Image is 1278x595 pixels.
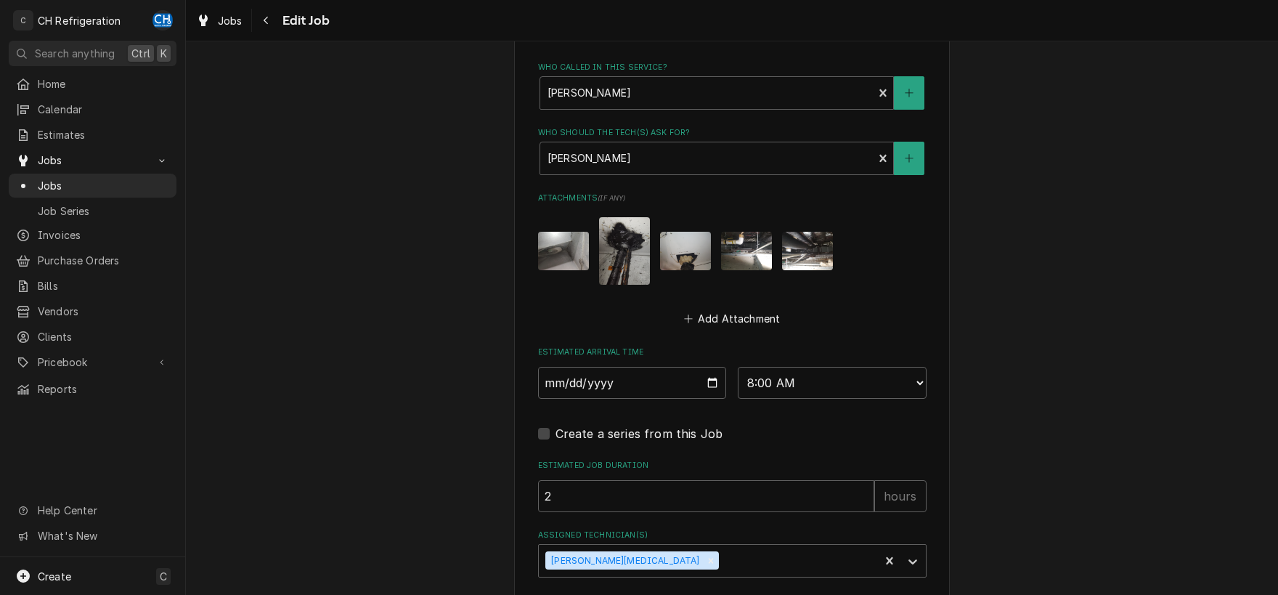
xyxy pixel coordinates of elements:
[38,278,169,294] span: Bills
[703,551,719,570] div: Remove Moises Melena
[9,41,176,66] button: Search anythingCtrlK
[190,9,248,33] a: Jobs
[13,10,33,31] div: C
[38,329,169,344] span: Clients
[905,88,913,98] svg: Create New Contact
[905,153,913,163] svg: Create New Contact
[38,13,121,28] div: CH Refrigeration
[38,355,147,370] span: Pricebook
[545,551,702,570] div: [PERSON_NAME][MEDICAL_DATA]
[894,76,924,110] button: Create New Contact
[538,347,927,358] label: Estimated Arrival Time
[538,127,927,139] label: Who should the tech(s) ask for?
[894,142,924,175] button: Create New Contact
[874,480,927,512] div: hours
[38,203,169,219] span: Job Series
[9,498,176,522] a: Go to Help Center
[9,97,176,121] a: Calendar
[538,460,927,471] label: Estimated Job Duration
[218,13,243,28] span: Jobs
[538,460,927,511] div: Estimated Job Duration
[38,304,169,319] span: Vendors
[9,199,176,223] a: Job Series
[538,127,927,174] div: Who should the tech(s) ask for?
[278,11,330,31] span: Edit Job
[538,367,727,399] input: Date
[160,46,167,61] span: K
[38,503,168,518] span: Help Center
[9,377,176,401] a: Reports
[9,148,176,172] a: Go to Jobs
[38,227,169,243] span: Invoices
[538,193,927,204] label: Attachments
[9,325,176,349] a: Clients
[9,174,176,198] a: Jobs
[38,178,169,193] span: Jobs
[538,193,927,328] div: Attachments
[782,232,833,270] img: buG615q2T4GPPgPZADX4
[38,381,169,397] span: Reports
[38,528,168,543] span: What's New
[152,10,173,31] div: Chris Hiraga's Avatar
[255,9,278,32] button: Navigate back
[38,76,169,92] span: Home
[681,309,783,329] button: Add Attachment
[738,367,927,399] select: Time Select
[9,524,176,548] a: Go to What's New
[9,274,176,298] a: Bills
[538,62,927,109] div: Who called in this service?
[538,530,927,541] label: Assigned Technician(s)
[9,123,176,147] a: Estimates
[598,194,625,202] span: ( if any )
[538,232,589,270] img: IztMXRCjTqmEmL3vxnRH
[538,62,927,73] label: Who called in this service?
[131,46,150,61] span: Ctrl
[9,248,176,272] a: Purchase Orders
[538,347,927,398] div: Estimated Arrival Time
[38,153,147,168] span: Jobs
[538,530,927,577] div: Assigned Technician(s)
[152,10,173,31] div: CH
[38,127,169,142] span: Estimates
[38,253,169,268] span: Purchase Orders
[660,232,711,270] img: IPLEFDn4QraOAAkQbQ4G
[9,299,176,323] a: Vendors
[35,46,115,61] span: Search anything
[38,102,169,117] span: Calendar
[160,569,167,584] span: C
[38,570,71,583] span: Create
[9,72,176,96] a: Home
[9,350,176,374] a: Go to Pricebook
[555,425,723,442] label: Create a series from this Job
[9,223,176,247] a: Invoices
[599,217,650,285] img: P31dFVGPS8mRQGyv7QOh
[721,232,772,270] img: 3NWxwU7BTaG1pTGBjnSa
